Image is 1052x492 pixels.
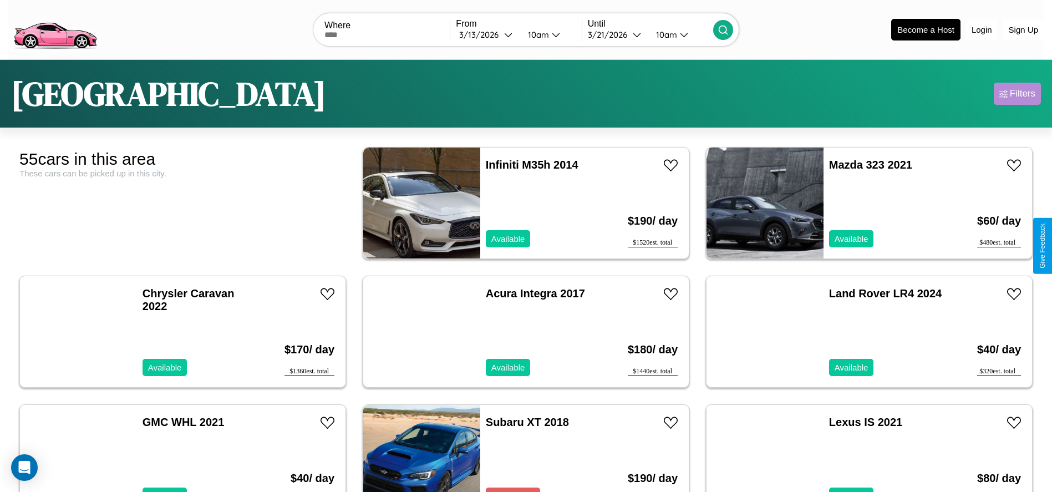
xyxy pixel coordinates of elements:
div: $ 1440 est. total [628,367,678,376]
a: Land Rover LR4 2024 [829,287,942,300]
div: Filters [1010,88,1035,99]
a: GMC WHL 2021 [143,416,224,428]
div: 55 cars in this area [19,150,346,169]
div: $ 480 est. total [977,239,1021,247]
h3: $ 170 / day [284,332,334,367]
h1: [GEOGRAPHIC_DATA] [11,71,326,116]
div: $ 1360 est. total [284,367,334,376]
a: Subaru XT 2018 [486,416,569,428]
p: Available [148,360,182,375]
h3: $ 60 / day [977,204,1021,239]
p: Available [835,360,868,375]
label: Until [588,19,713,29]
label: Where [324,21,450,31]
button: Sign Up [1003,19,1044,40]
button: 3/13/2026 [456,29,519,40]
a: Mazda 323 2021 [829,159,912,171]
div: 3 / 13 / 2026 [459,29,504,40]
div: Give Feedback [1039,224,1046,268]
button: Login [966,19,998,40]
button: Become a Host [891,19,960,40]
p: Available [835,231,868,246]
a: Chrysler Caravan 2022 [143,287,235,312]
img: logo [8,6,101,52]
button: Filters [994,83,1041,105]
div: 10am [650,29,680,40]
div: Open Intercom Messenger [11,454,38,481]
a: Lexus IS 2021 [829,416,902,428]
label: From [456,19,581,29]
h3: $ 40 / day [977,332,1021,367]
div: 3 / 21 / 2026 [588,29,633,40]
a: Acura Integra 2017 [486,287,585,300]
button: 10am [647,29,713,40]
div: These cars can be picked up in this city. [19,169,346,178]
button: 10am [519,29,582,40]
div: 10am [522,29,552,40]
div: $ 1520 est. total [628,239,678,247]
p: Available [491,231,525,246]
div: $ 320 est. total [977,367,1021,376]
h3: $ 180 / day [628,332,678,367]
h3: $ 190 / day [628,204,678,239]
a: Infiniti M35h 2014 [486,159,578,171]
p: Available [491,360,525,375]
